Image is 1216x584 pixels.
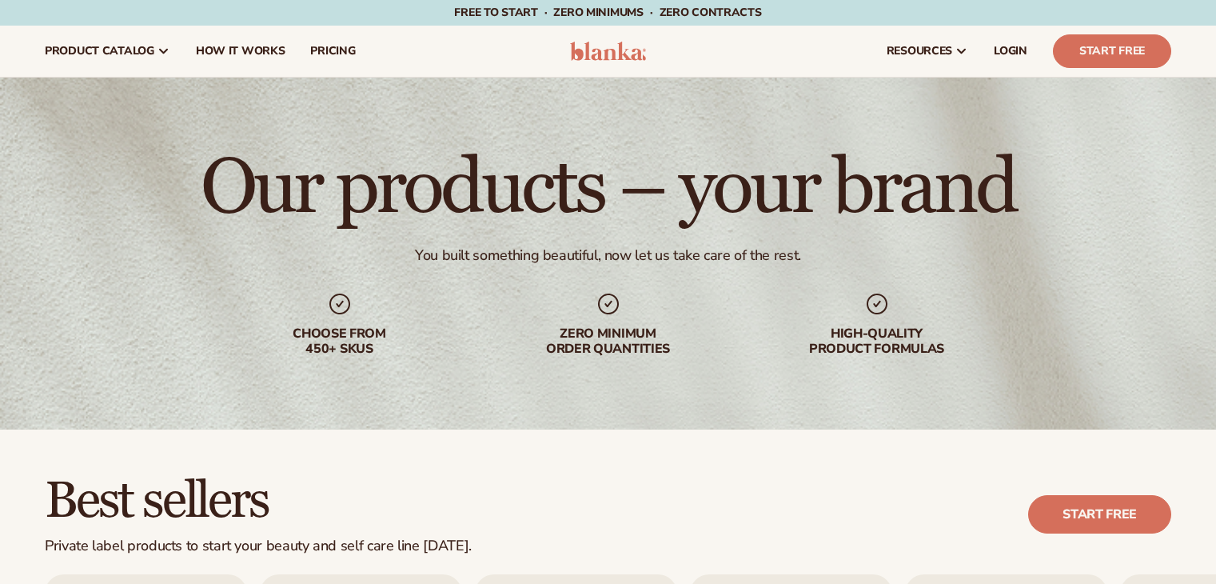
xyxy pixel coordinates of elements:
div: Zero minimum order quantities [506,326,711,357]
a: How It Works [183,26,298,77]
span: pricing [310,45,355,58]
img: logo [570,42,646,61]
a: pricing [297,26,368,77]
span: product catalog [45,45,154,58]
div: High-quality product formulas [775,326,979,357]
div: Choose from 450+ Skus [237,326,442,357]
a: LOGIN [981,26,1040,77]
a: resources [874,26,981,77]
div: Private label products to start your beauty and self care line [DATE]. [45,538,472,555]
div: You built something beautiful, now let us take care of the rest. [415,246,801,265]
span: Free to start · ZERO minimums · ZERO contracts [454,5,761,20]
span: How It Works [196,45,285,58]
h2: Best sellers [45,474,472,528]
span: LOGIN [994,45,1027,58]
a: Start Free [1053,34,1171,68]
span: resources [887,45,952,58]
h1: Our products – your brand [201,150,1015,227]
a: Start free [1028,495,1171,534]
a: product catalog [32,26,183,77]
